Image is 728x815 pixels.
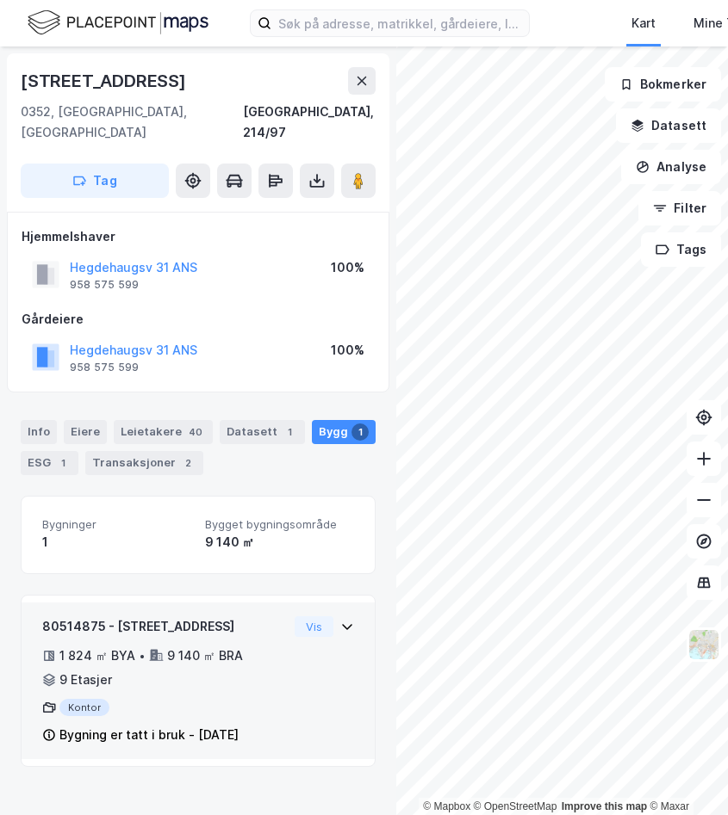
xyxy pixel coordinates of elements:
[616,108,721,143] button: Datasett
[70,361,139,374] div: 958 575 599
[331,340,364,361] div: 100%
[54,454,72,472] div: 1
[642,732,728,815] iframe: Chat Widget
[59,645,135,666] div: 1 824 ㎡ BYA
[605,67,721,102] button: Bokmerker
[114,420,213,444] div: Leietakere
[474,800,557,812] a: OpenStreetMap
[621,150,721,184] button: Analyse
[642,732,728,815] div: Kontrollprogram for chat
[85,451,203,475] div: Transaksjoner
[281,423,298,441] div: 1
[243,102,376,143] div: [GEOGRAPHIC_DATA], 214/97
[59,670,112,690] div: 9 Etasjer
[205,517,354,532] span: Bygget bygningsområde
[42,517,191,532] span: Bygninger
[688,628,720,661] img: Z
[167,645,243,666] div: 9 140 ㎡ BRA
[22,226,375,247] div: Hjemmelshaver
[22,309,375,330] div: Gårdeiere
[185,423,206,441] div: 40
[21,67,190,95] div: [STREET_ADDRESS]
[220,420,305,444] div: Datasett
[632,13,656,34] div: Kart
[59,725,239,745] div: Bygning er tatt i bruk - [DATE]
[352,423,369,441] div: 1
[64,420,107,444] div: Eiere
[42,532,191,553] div: 1
[638,191,721,225] button: Filter
[139,649,146,663] div: •
[179,454,196,472] div: 2
[271,10,529,36] input: Søk på adresse, matrikkel, gårdeiere, leietakere eller personer
[331,257,364,278] div: 100%
[70,278,139,292] div: 958 575 599
[641,232,721,267] button: Tags
[205,532,354,553] div: 9 140 ㎡
[562,800,647,812] a: Improve this map
[21,420,57,444] div: Info
[295,616,333,637] button: Vis
[21,451,78,475] div: ESG
[312,420,376,444] div: Bygg
[42,616,288,637] div: 80514875 - [STREET_ADDRESS]
[28,8,208,38] img: logo.f888ab2527a4732fd821a326f86c7f29.svg
[21,102,243,143] div: 0352, [GEOGRAPHIC_DATA], [GEOGRAPHIC_DATA]
[423,800,470,812] a: Mapbox
[21,164,169,198] button: Tag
